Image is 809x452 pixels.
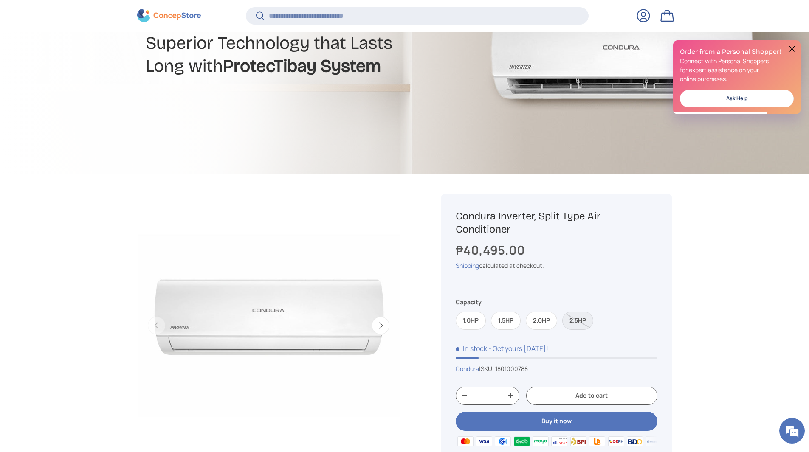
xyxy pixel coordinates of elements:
[137,9,201,22] img: ConcepStore
[456,261,657,270] div: calculated at checkout.
[562,312,593,330] label: Sold out
[569,435,588,448] img: bpi
[456,435,474,448] img: master
[526,387,657,405] button: Add to cart
[644,435,663,448] img: metrobank
[456,365,479,373] a: Condura
[588,435,606,448] img: ubp
[456,241,527,258] strong: ₱40,495.00
[626,435,644,448] img: bdo
[456,298,482,306] legend: Capacity
[456,210,657,236] h1: Condura Inverter, Split Type Air Conditioner
[550,435,569,448] img: billease
[495,365,528,373] span: 1801000788
[456,261,479,270] a: Shipping
[488,344,548,353] p: - Get yours [DATE]!
[680,56,794,83] p: Connect with Personal Shoppers for expert assistance on your online purchases.
[456,412,657,431] button: Buy it now
[606,435,625,448] img: qrph
[680,90,794,107] a: Ask Help
[456,344,487,353] span: In stock
[512,435,531,448] img: grabpay
[680,47,794,56] h2: Order from a Personal Shopper!
[146,32,472,78] h2: Superior Technology that Lasts Long with
[531,435,550,448] img: maya
[481,365,494,373] span: SKU:
[223,55,381,76] strong: ProtecTibay System
[475,435,493,448] img: visa
[493,435,512,448] img: gcash
[479,365,528,373] span: |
